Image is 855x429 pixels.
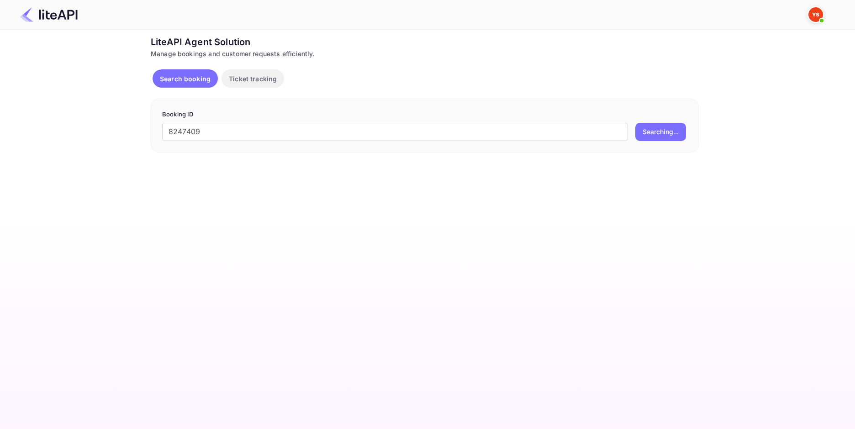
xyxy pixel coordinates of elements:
div: Manage bookings and customer requests efficiently. [151,49,699,58]
p: Booking ID [162,110,687,119]
input: Enter Booking ID (e.g., 63782194) [162,123,628,141]
p: Search booking [160,74,211,84]
img: Yandex Support [808,7,823,22]
p: Ticket tracking [229,74,277,84]
img: LiteAPI Logo [20,7,78,22]
button: Searching... [635,123,686,141]
div: LiteAPI Agent Solution [151,35,699,49]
